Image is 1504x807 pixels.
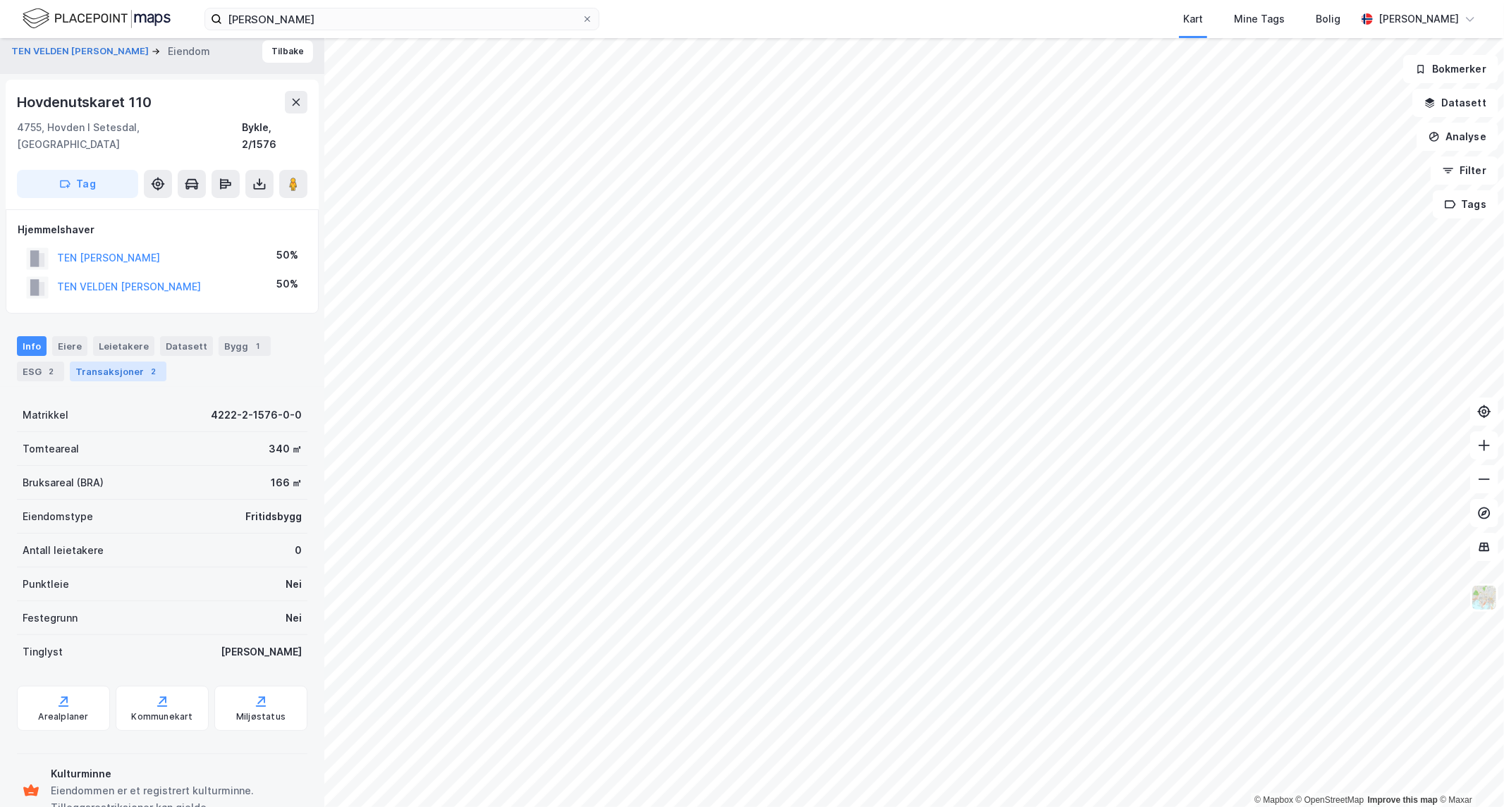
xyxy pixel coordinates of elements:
div: Bolig [1316,11,1340,27]
button: Analyse [1417,123,1498,151]
div: 2 [44,364,59,378]
a: Improve this map [1368,795,1438,805]
div: 1 [251,339,265,353]
div: 0 [295,542,302,559]
div: Info [17,336,47,356]
iframe: Chat Widget [1433,739,1504,807]
button: TEN VELDEN [PERSON_NAME] [11,44,152,58]
div: 2 [147,364,161,378]
div: 4222-2-1576-0-0 [211,407,302,424]
div: Kart [1183,11,1203,27]
div: Fritidsbygg [245,508,302,525]
div: Arealplaner [38,711,88,722]
div: Bruksareal (BRA) [23,474,104,491]
button: Filter [1431,156,1498,185]
div: Tomteareal [23,441,79,457]
div: 50% [276,276,298,292]
div: 50% [276,247,298,264]
a: OpenStreetMap [1296,795,1364,805]
img: Z [1471,584,1498,611]
div: 4755, Hovden I Setesdal, [GEOGRAPHIC_DATA] [17,119,242,153]
div: Tinglyst [23,643,63,660]
div: Bygg [219,336,271,356]
div: Mine Tags [1234,11,1285,27]
div: 166 ㎡ [271,474,302,491]
button: Bokmerker [1403,55,1498,83]
div: Hovdenutskaret 110 [17,91,154,113]
div: Miljøstatus [236,711,286,722]
a: Mapbox [1254,795,1293,805]
img: logo.f888ab2527a4732fd821a326f86c7f29.svg [23,6,171,31]
div: Nei [286,610,302,627]
button: Tilbake [262,40,313,63]
div: Punktleie [23,576,69,593]
div: Kontrollprogram for chat [1433,739,1504,807]
div: Matrikkel [23,407,68,424]
div: Datasett [160,336,213,356]
button: Datasett [1412,89,1498,117]
div: Bykle, 2/1576 [242,119,307,153]
div: Eiere [52,336,87,356]
button: Tag [17,170,138,198]
div: Eiendom [168,43,210,60]
div: ESG [17,362,64,381]
div: Festegrunn [23,610,78,627]
div: Kommunekart [131,711,192,722]
div: [PERSON_NAME] [1378,11,1459,27]
button: Tags [1433,190,1498,218]
div: 340 ㎡ [269,441,302,457]
input: Søk på adresse, matrikkel, gårdeiere, leietakere eller personer [222,8,582,30]
div: Eiendomstype [23,508,93,525]
div: Nei [286,576,302,593]
div: Hjemmelshaver [18,221,307,238]
div: [PERSON_NAME] [221,643,302,660]
div: Leietakere [93,336,154,356]
div: Antall leietakere [23,542,104,559]
div: Transaksjoner [70,362,166,381]
div: Kulturminne [51,765,302,782]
